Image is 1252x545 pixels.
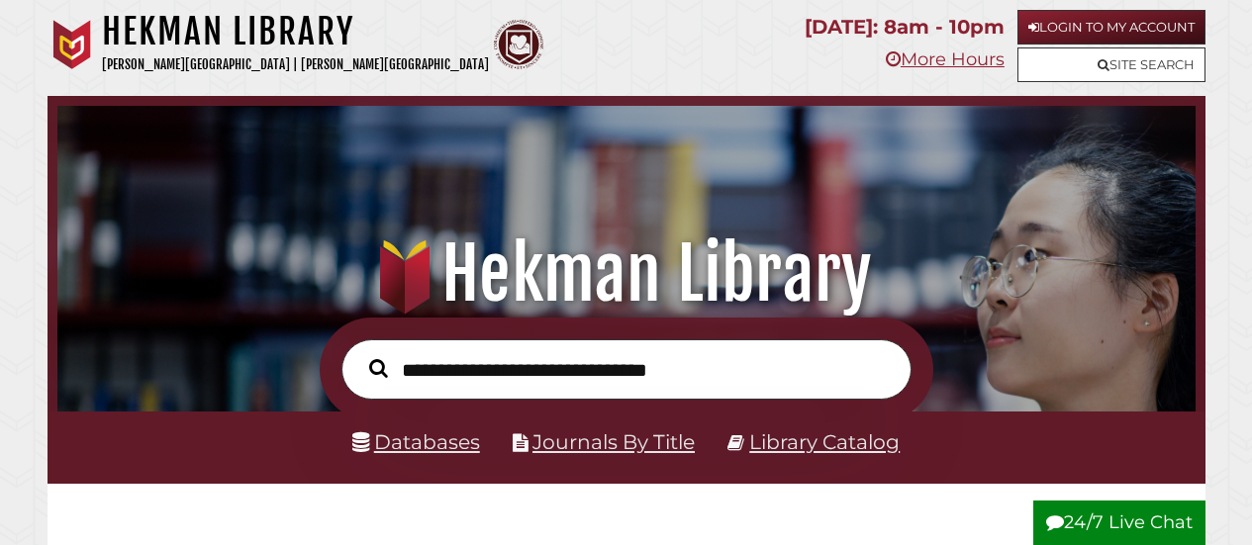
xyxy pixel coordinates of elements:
p: [DATE]: 8am - 10pm [805,10,1005,45]
button: Search [359,354,398,383]
h1: Hekman Library [75,230,1176,318]
a: More Hours [886,48,1005,70]
a: Databases [352,429,480,454]
img: Calvin University [48,20,97,69]
i: Search [369,358,388,378]
a: Login to My Account [1017,10,1205,45]
a: Site Search [1017,47,1205,82]
img: Calvin Theological Seminary [494,20,543,69]
p: [PERSON_NAME][GEOGRAPHIC_DATA] | [PERSON_NAME][GEOGRAPHIC_DATA] [102,53,489,76]
a: Journals By Title [532,429,695,454]
a: Library Catalog [749,429,900,454]
h1: Hekman Library [102,10,489,53]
